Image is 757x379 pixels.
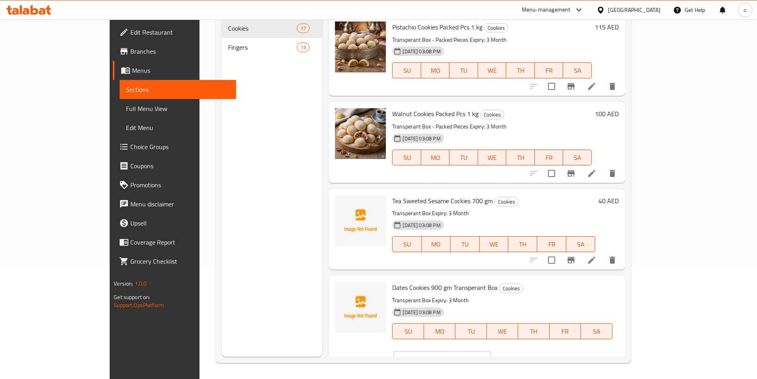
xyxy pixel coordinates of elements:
[113,233,236,252] a: Coverage Report
[120,80,236,99] a: Sections
[506,150,535,165] button: TH
[113,137,236,156] a: Choice Groups
[543,165,560,182] span: Select to update
[222,16,323,60] nav: Menu sections
[392,122,591,132] p: Transperant Box - Packed Pieces Expiry: 3 Month
[453,65,475,76] span: TU
[427,326,452,337] span: MO
[126,104,230,113] span: Full Menu View
[543,356,560,373] span: Select to update
[535,150,563,165] button: FR
[553,326,578,337] span: FR
[569,239,592,250] span: SA
[587,82,596,91] a: Edit menu item
[424,323,455,339] button: MO
[392,62,421,78] button: SU
[297,25,309,32] span: 17
[743,6,746,14] span: o
[113,42,236,61] a: Branches
[113,175,236,194] a: Promotions
[587,255,596,265] a: Edit menu item
[297,23,310,33] div: items
[130,199,230,209] span: Menu disclaimer
[113,156,236,175] a: Coupons
[484,23,508,33] span: Cookies
[492,350,510,368] button: clear
[130,27,230,37] span: Edit Restaurant
[451,236,480,252] button: TU
[126,85,230,94] span: Sections
[481,152,503,163] span: WE
[399,354,411,364] p: AED
[521,326,546,337] span: TH
[399,309,443,316] span: [DATE] 03:08 PM
[603,164,622,183] button: delete
[422,236,451,252] button: MO
[130,218,230,228] span: Upsell
[543,252,560,268] span: Select to update
[603,355,622,374] button: delete
[538,152,560,163] span: FR
[222,38,323,57] div: Fingers13
[506,62,535,78] button: TH
[396,65,418,76] span: SU
[603,251,622,270] button: delete
[500,284,523,293] span: Cookies
[135,278,147,289] span: 1.0.0
[130,237,230,247] span: Coverage Report
[522,5,571,15] div: Menu-management
[132,66,230,75] span: Menus
[335,195,386,246] img: Tea Sweeted Sesame Cockies 700 gm
[114,300,164,310] a: Support.OpsPlatform
[113,214,236,233] a: Upsell
[392,35,591,45] p: Transperant Box - Packed Pieces Expiry: 3 Month
[414,351,491,367] input: Please enter price
[584,326,609,337] span: SA
[130,180,230,190] span: Promotions
[335,108,386,159] img: Walnut Cookies Packed Pcs 1 kg
[392,21,482,33] span: Pistachio Cookies Packed Pcs 1 kg
[392,295,612,305] p: Transperant Box Expiry: 3 Month
[421,150,450,165] button: MO
[487,323,518,339] button: WE
[392,195,493,207] span: Tea Sweeted Sesame Cockies 700 gm
[483,239,505,250] span: WE
[297,44,309,51] span: 13
[297,43,310,52] div: items
[120,118,236,137] a: Edit Menu
[510,350,527,368] button: ok
[561,77,581,96] button: Branch-specific-item
[538,65,560,76] span: FR
[120,99,236,118] a: Full Menu View
[449,150,478,165] button: TU
[494,197,519,206] div: Cookies
[561,355,581,374] button: Branch-specific-item
[495,197,518,206] span: Cookies
[228,23,297,33] span: Cookies
[424,65,447,76] span: MO
[449,62,478,78] button: TU
[535,62,563,78] button: FR
[421,62,450,78] button: MO
[490,326,515,337] span: WE
[603,77,622,96] button: delete
[130,142,230,152] span: Choice Groups
[550,323,581,339] button: FR
[114,292,150,302] span: Get support on:
[511,239,534,250] span: TH
[228,43,297,52] span: Fingers
[480,110,504,119] span: Cookies
[563,150,592,165] button: SA
[509,152,532,163] span: TH
[114,278,133,289] span: Version:
[392,282,498,293] span: Dates Cookies 900 gm Transperant Box
[561,164,581,183] button: Branch-specific-item
[396,152,418,163] span: SU
[392,108,478,120] span: Walnut Cookies Packed Pcs 1 kg
[425,239,447,250] span: MO
[561,251,581,270] button: Branch-specific-item
[453,152,475,163] span: TU
[540,239,563,250] span: FR
[392,150,421,165] button: SU
[595,108,619,119] h6: 100 AED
